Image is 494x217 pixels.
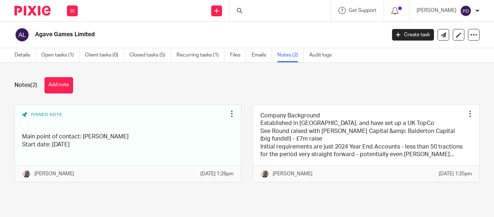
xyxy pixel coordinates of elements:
a: Recurring tasks (1) [176,48,225,62]
h2: Agave Games Limited [35,31,312,38]
img: svg%3E [14,27,30,42]
a: Edit client [453,29,464,41]
a: Emails [252,48,272,62]
p: [PERSON_NAME] [34,170,74,178]
a: Create task [392,29,434,41]
p: [PERSON_NAME] [273,170,312,178]
a: Send new email [438,29,449,41]
img: svg%3E [460,5,472,17]
p: [DATE] 1:35pm [439,170,472,178]
img: Matt%20Circle.png [260,170,269,178]
div: Pinned note [22,112,226,128]
a: Open tasks (1) [41,48,80,62]
span: (2) [30,82,37,88]
a: Closed tasks (5) [129,48,171,62]
a: Audit logs [309,48,337,62]
span: Get Support [349,8,376,13]
a: Details [14,48,36,62]
h1: Notes [14,82,37,89]
p: [PERSON_NAME] [417,7,456,14]
a: Files [230,48,246,62]
p: [DATE] 1:26pm [200,170,234,178]
a: Client tasks (0) [85,48,124,62]
button: Add note [44,77,73,93]
a: Notes (2) [277,48,304,62]
img: Matt%20Circle.png [22,170,31,178]
img: Pixie [14,6,51,16]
